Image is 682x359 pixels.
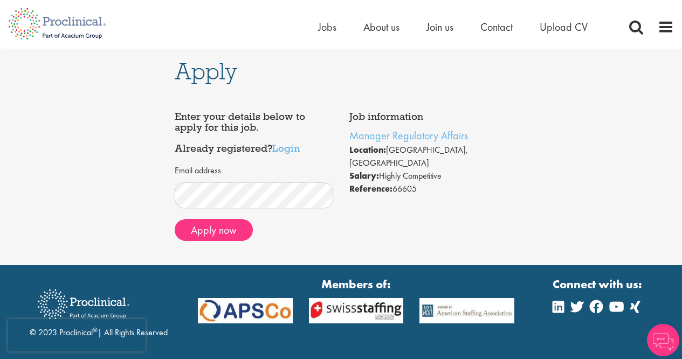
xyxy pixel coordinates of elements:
strong: Connect with us: [553,276,644,293]
a: About us [363,20,399,34]
a: Upload CV [540,20,588,34]
img: APSCo [411,298,522,323]
h4: Enter your details below to apply for this job. Already registered? [175,111,333,154]
li: 66605 [349,182,508,195]
img: APSCo [190,298,301,323]
li: Highly Competitive [349,170,508,182]
img: Proclinical Recruitment [30,282,137,327]
label: Email address [175,165,221,177]
a: Login [272,141,300,154]
div: © 2023 Proclinical | All Rights Reserved [30,281,168,339]
a: Jobs [318,20,336,34]
li: [GEOGRAPHIC_DATA], [GEOGRAPHIC_DATA] [349,144,508,170]
strong: Reference: [349,183,392,194]
strong: Members of: [198,276,515,293]
iframe: reCAPTCHA [8,319,146,351]
button: Apply now [175,219,253,241]
span: Apply [175,57,237,86]
h4: Job information [349,111,508,122]
a: Manager Regulatory Affairs [349,128,468,143]
strong: Location: [349,144,386,155]
strong: Salary: [349,170,379,181]
img: Chatbot [647,324,679,356]
a: Join us [426,20,453,34]
img: APSCo [301,298,412,323]
a: Contact [480,20,513,34]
